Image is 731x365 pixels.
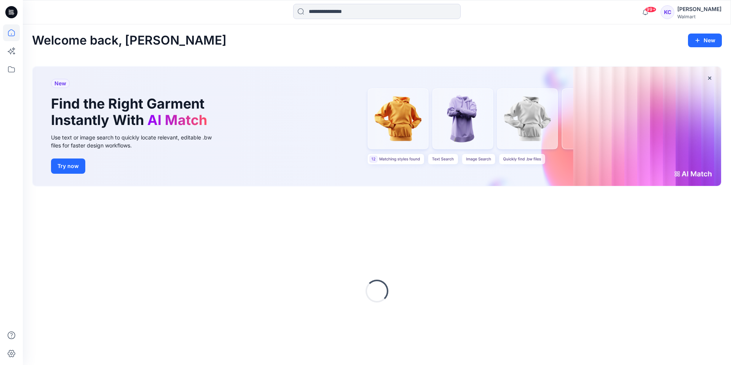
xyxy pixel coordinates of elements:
[645,6,656,13] span: 99+
[677,5,721,14] div: [PERSON_NAME]
[54,79,66,88] span: New
[32,34,227,48] h2: Welcome back, [PERSON_NAME]
[661,5,674,19] div: KC
[51,158,85,174] button: Try now
[677,14,721,19] div: Walmart
[147,112,207,128] span: AI Match
[688,34,722,47] button: New
[51,96,211,128] h1: Find the Right Garment Instantly With
[51,133,222,149] div: Use text or image search to quickly locate relevant, editable .bw files for faster design workflows.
